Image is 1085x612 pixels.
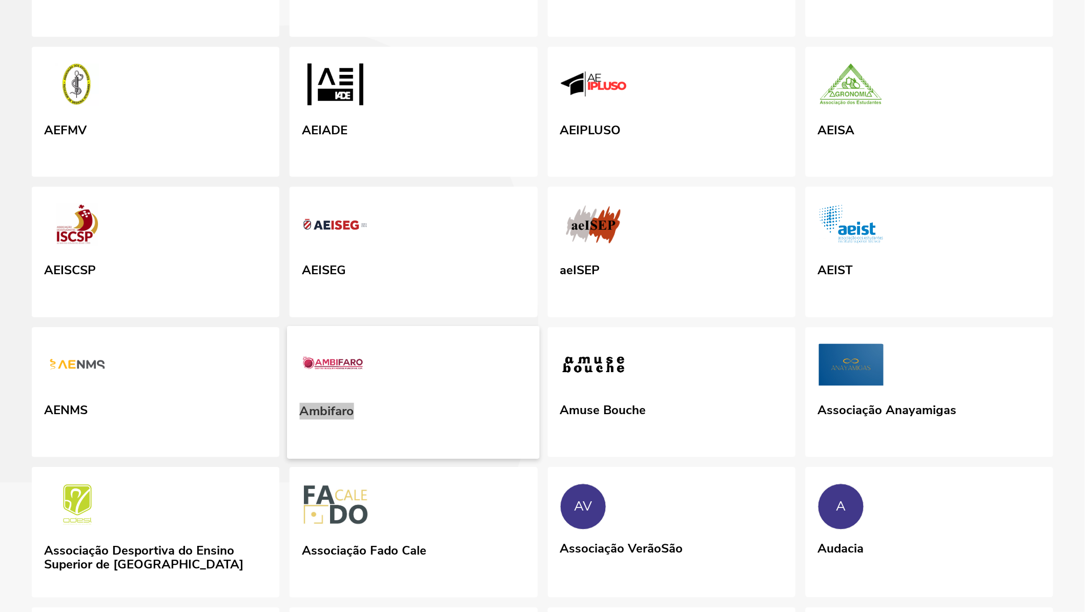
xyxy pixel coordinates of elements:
a: AENMS AENMS [32,328,279,458]
div: Associação Desportiva do Ensino Superior de [GEOGRAPHIC_DATA] [44,540,267,573]
img: Associação Desportiva do Ensino Superior de Lisboa [44,484,111,530]
img: AEISEG [302,203,369,250]
div: Ambifaro [300,400,354,419]
a: Amuse Bouche Amuse Bouche [548,328,795,458]
div: AEISCSP [44,260,96,278]
a: AEISEG AEISEG [290,187,537,317]
img: AENMS [44,344,111,390]
a: AEISCSP AEISCSP [32,187,279,317]
div: AEIPLUSO [560,119,621,138]
div: AV [574,499,592,515]
img: AEISCSP [44,203,111,250]
div: AEFMV [44,119,87,138]
a: AEISA AEISA [806,47,1053,177]
img: Ambifaro [300,343,368,390]
div: Associação VerãoSão [560,538,683,557]
div: AEIST [818,260,853,278]
div: A [836,499,846,515]
a: AEIPLUSO AEIPLUSO [548,47,795,177]
a: Associação Fado Cale Associação Fado Cale [290,467,537,598]
div: Associação Anayamigas [818,400,957,418]
div: AEIADE [302,119,347,138]
a: AEIADE AEIADE [290,47,537,177]
div: Amuse Bouche [560,400,646,418]
div: aeISEP [560,260,600,278]
a: AEFMV AEFMV [32,47,279,177]
img: AEIPLUSO [560,64,627,110]
div: Associação Fado Cale [302,540,426,559]
div: Audacia [818,538,864,557]
div: AENMS [44,400,88,418]
img: AEIADE [302,64,369,110]
img: AEISA [818,64,885,110]
a: A Audacia [806,467,1053,596]
img: AEFMV [44,64,111,110]
img: Amuse Bouche [560,344,627,390]
a: AEIST AEIST [806,187,1053,317]
a: aeISEP aeISEP [548,187,795,317]
div: AEISEG [302,260,346,278]
img: Associação Fado Cale [302,484,369,530]
img: AEIST [818,203,885,250]
div: AEISA [818,119,855,138]
a: Ambifaro Ambifaro [287,326,540,459]
a: AV Associação VerãoSão [548,467,795,596]
a: Associação Desportiva do Ensino Superior de Lisboa Associação Desportiva do Ensino Superior de [G... [32,467,279,598]
img: Associação Anayamigas [818,344,885,390]
a: Associação Anayamigas Associação Anayamigas [806,328,1053,458]
img: aeISEP [560,203,627,250]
